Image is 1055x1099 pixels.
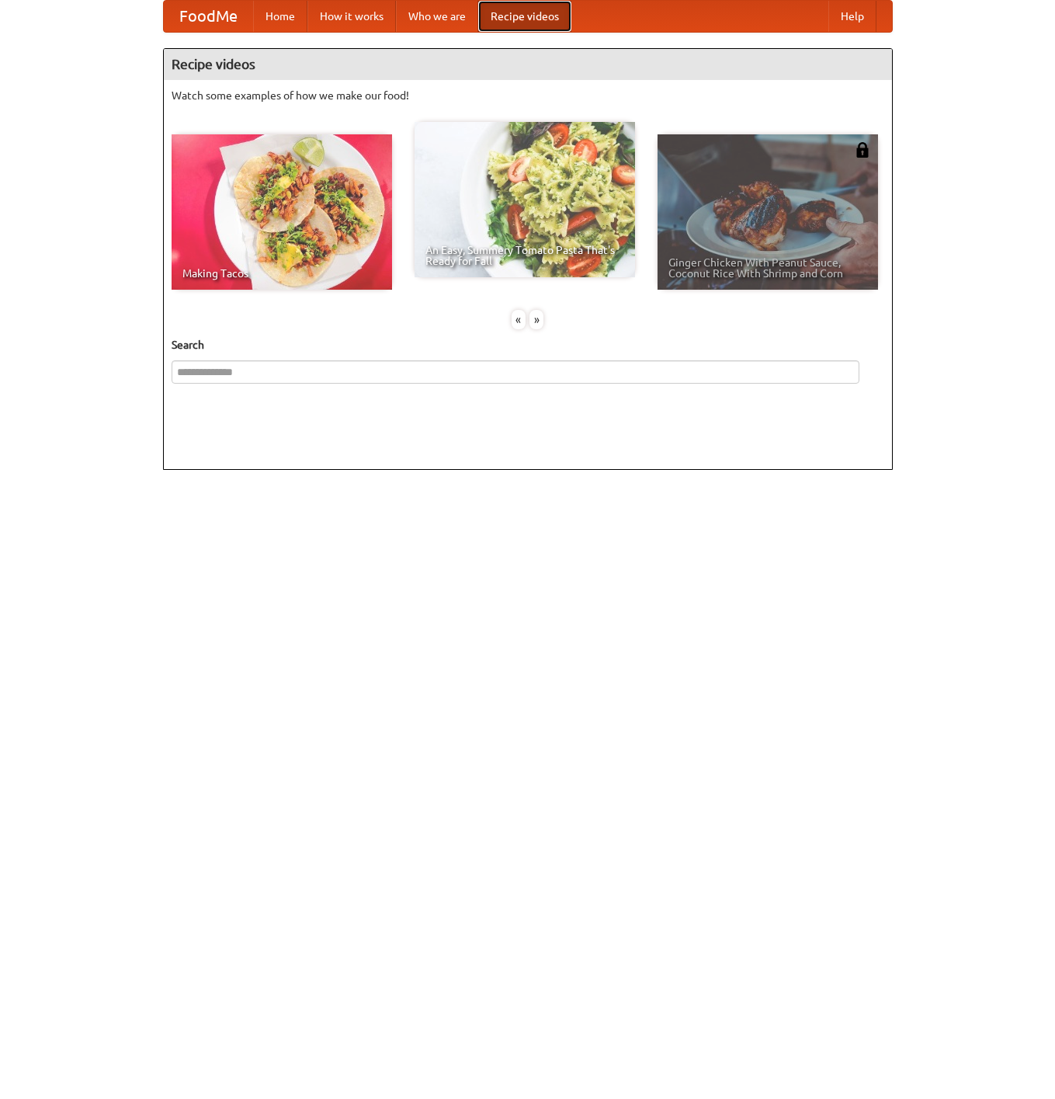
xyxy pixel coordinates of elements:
a: Making Tacos [172,134,392,290]
p: Watch some examples of how we make our food! [172,88,884,103]
a: How it works [307,1,396,32]
a: FoodMe [164,1,253,32]
a: An Easy, Summery Tomato Pasta That's Ready for Fall [415,122,635,277]
span: An Easy, Summery Tomato Pasta That's Ready for Fall [425,245,624,266]
h5: Search [172,337,884,353]
div: « [512,310,526,329]
a: Home [253,1,307,32]
a: Recipe videos [478,1,571,32]
span: Making Tacos [182,268,381,279]
img: 483408.png [855,142,870,158]
div: » [529,310,543,329]
a: Help [828,1,876,32]
a: Who we are [396,1,478,32]
h4: Recipe videos [164,49,892,80]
